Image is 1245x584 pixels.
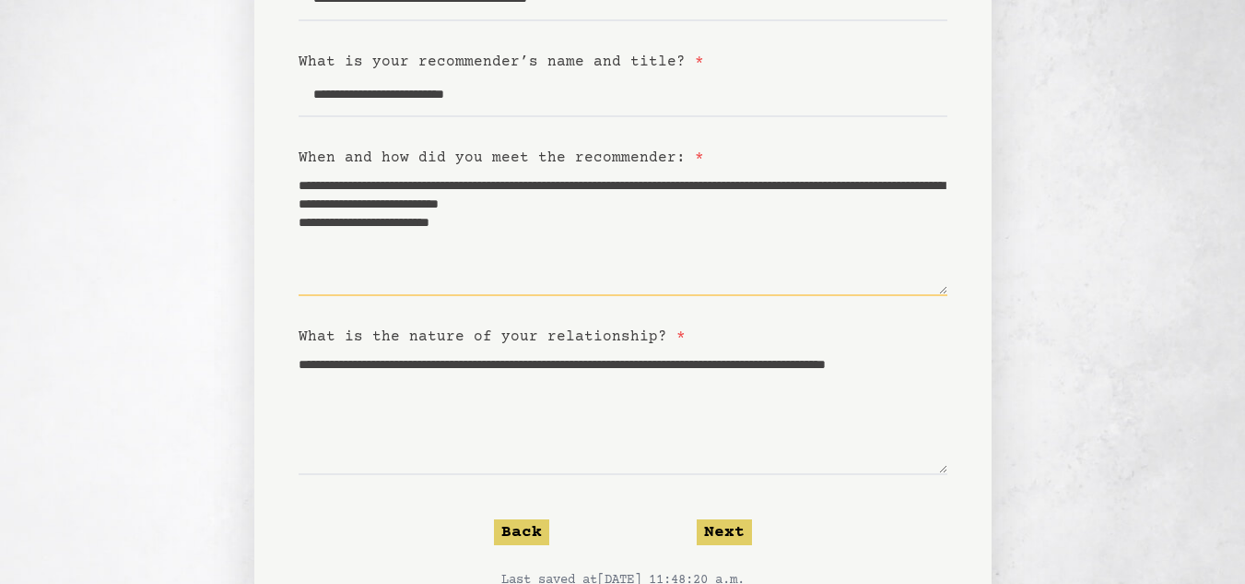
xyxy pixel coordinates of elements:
[494,519,549,545] button: Back
[697,519,752,545] button: Next
[299,54,704,70] label: What is your recommender’s name and title?
[299,149,704,166] label: When and how did you meet the recommender:
[299,328,686,345] label: What is the nature of your relationship?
